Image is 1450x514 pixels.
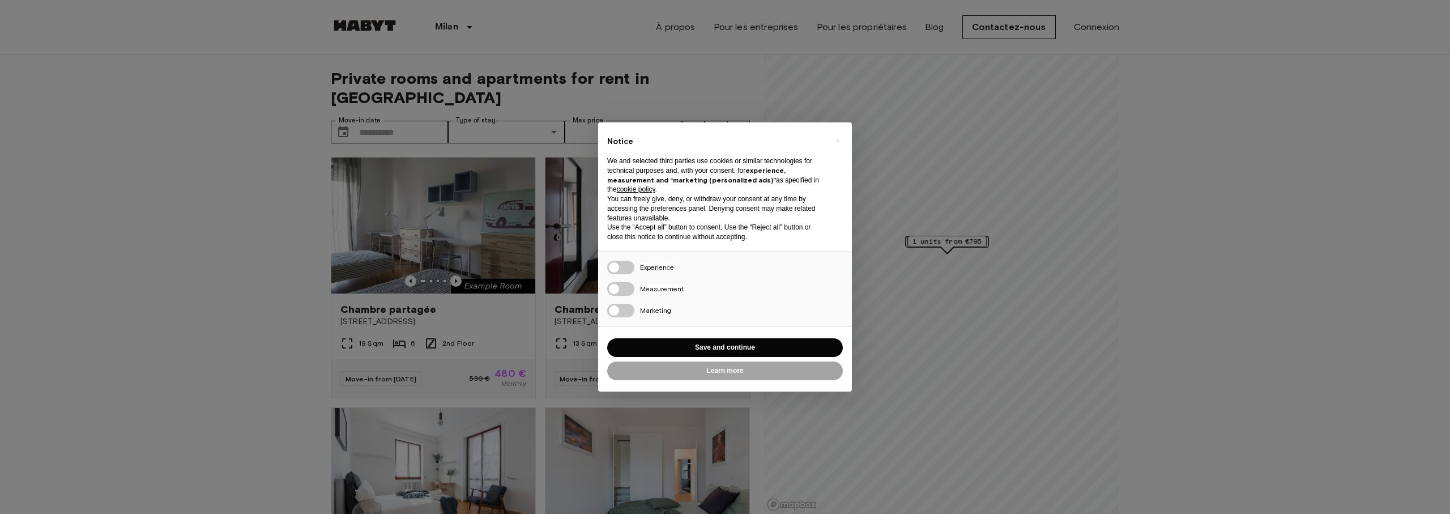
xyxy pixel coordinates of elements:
[640,306,671,315] span: Marketing
[640,263,674,271] span: Experience
[607,223,825,242] p: Use the “Accept all” button to consent. Use the “Reject all” button or close this notice to conti...
[607,136,825,147] h2: Notice
[607,156,825,194] p: We and selected third parties use cookies or similar technologies for technical purposes and, wit...
[607,338,843,357] button: Save and continue
[607,166,786,184] strong: experience, measurement and “marketing (personalized ads)”
[835,134,839,147] span: ×
[607,362,843,380] button: Learn more
[640,284,684,293] span: Measurement
[607,194,825,223] p: You can freely give, deny, or withdraw your consent at any time by accessing the preferences pane...
[617,185,655,193] a: cookie policy
[828,131,846,150] button: Close this notice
